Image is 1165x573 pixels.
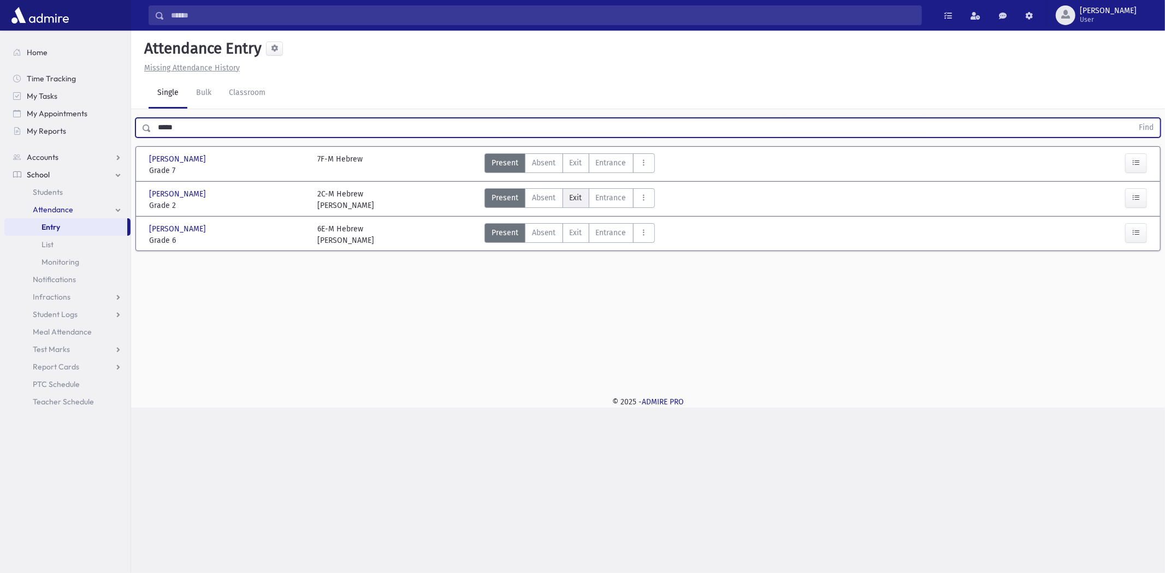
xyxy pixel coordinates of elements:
[492,157,518,169] span: Present
[4,253,131,271] a: Monitoring
[33,397,94,407] span: Teacher Schedule
[4,87,131,105] a: My Tasks
[484,153,655,176] div: AttTypes
[27,91,57,101] span: My Tasks
[1080,15,1137,24] span: User
[4,122,131,140] a: My Reports
[149,165,306,176] span: Grade 7
[570,227,582,238] span: Exit
[149,200,306,211] span: Grade 2
[317,188,374,211] div: 2C-M Hebrew [PERSON_NAME]
[149,396,1148,408] div: © 2025 -
[4,218,127,236] a: Entry
[4,148,131,166] a: Accounts
[596,192,626,204] span: Entrance
[4,271,131,288] a: Notifications
[4,375,131,393] a: PTC Schedule
[33,344,70,354] span: Test Marks
[596,157,626,169] span: Entrance
[317,223,374,246] div: 6E-M Hebrew [PERSON_NAME]
[144,63,240,73] u: Missing Attendance History
[149,235,306,246] span: Grade 6
[33,292,70,302] span: Infractions
[140,39,262,58] h5: Attendance Entry
[164,5,921,25] input: Search
[532,227,556,238] span: Absent
[4,323,131,341] a: Meal Attendance
[4,201,131,218] a: Attendance
[1080,7,1137,15] span: [PERSON_NAME]
[1132,118,1160,137] button: Find
[42,240,54,249] span: List
[27,74,76,83] span: Time Tracking
[27,152,58,162] span: Accounts
[149,188,208,200] span: [PERSON_NAME]
[4,44,131,61] a: Home
[33,379,80,389] span: PTC Schedule
[570,192,582,204] span: Exit
[532,192,556,204] span: Absent
[220,78,274,109] a: Classroom
[27,109,87,118] span: My Appointments
[642,397,684,407] a: ADMIRE PRO
[140,63,240,73] a: Missing Attendance History
[317,153,363,176] div: 7F-M Hebrew
[484,188,655,211] div: AttTypes
[4,236,131,253] a: List
[4,183,131,201] a: Students
[4,341,131,358] a: Test Marks
[149,223,208,235] span: [PERSON_NAME]
[570,157,582,169] span: Exit
[4,393,131,410] a: Teacher Schedule
[33,362,79,372] span: Report Cards
[532,157,556,169] span: Absent
[4,166,131,183] a: School
[33,274,76,284] span: Notifications
[33,327,92,337] span: Meal Attendance
[4,105,131,122] a: My Appointments
[27,170,50,180] span: School
[33,187,63,197] span: Students
[9,4,72,26] img: AdmirePro
[27,47,48,57] span: Home
[42,257,79,267] span: Monitoring
[4,70,131,87] a: Time Tracking
[4,358,131,375] a: Report Cards
[33,205,73,214] span: Attendance
[149,78,187,109] a: Single
[596,227,626,238] span: Entrance
[484,223,655,246] div: AttTypes
[42,222,60,232] span: Entry
[149,153,208,165] span: [PERSON_NAME]
[492,192,518,204] span: Present
[33,309,78,319] span: Student Logs
[492,227,518,238] span: Present
[4,306,131,323] a: Student Logs
[4,288,131,306] a: Infractions
[27,126,66,136] span: My Reports
[187,78,220,109] a: Bulk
